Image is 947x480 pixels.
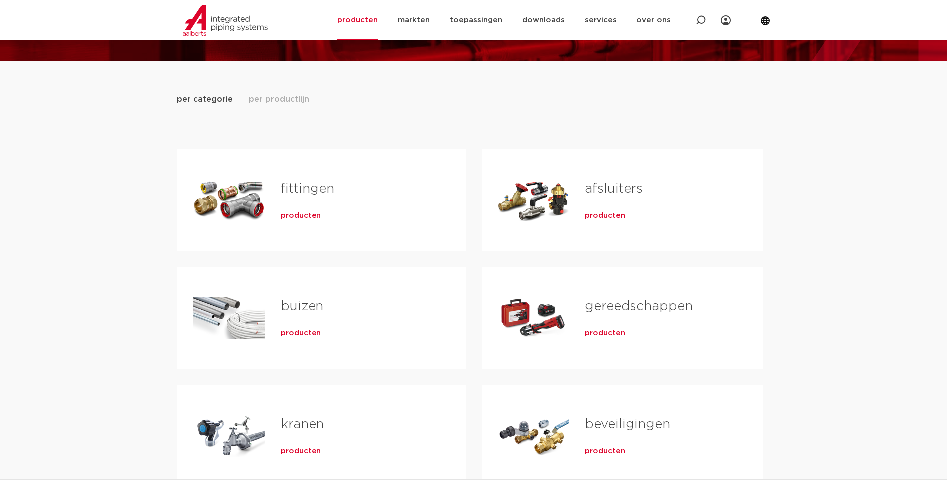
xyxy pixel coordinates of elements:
[585,211,625,221] a: producten
[585,300,693,313] a: gereedschappen
[585,182,643,195] a: afsluiters
[281,328,321,338] a: producten
[281,211,321,221] a: producten
[177,93,233,105] span: per categorie
[585,446,625,456] a: producten
[281,446,321,456] a: producten
[585,328,625,338] a: producten
[249,93,309,105] span: per productlijn
[281,182,334,195] a: fittingen
[281,300,323,313] a: buizen
[585,418,670,431] a: beveiligingen
[281,418,324,431] a: kranen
